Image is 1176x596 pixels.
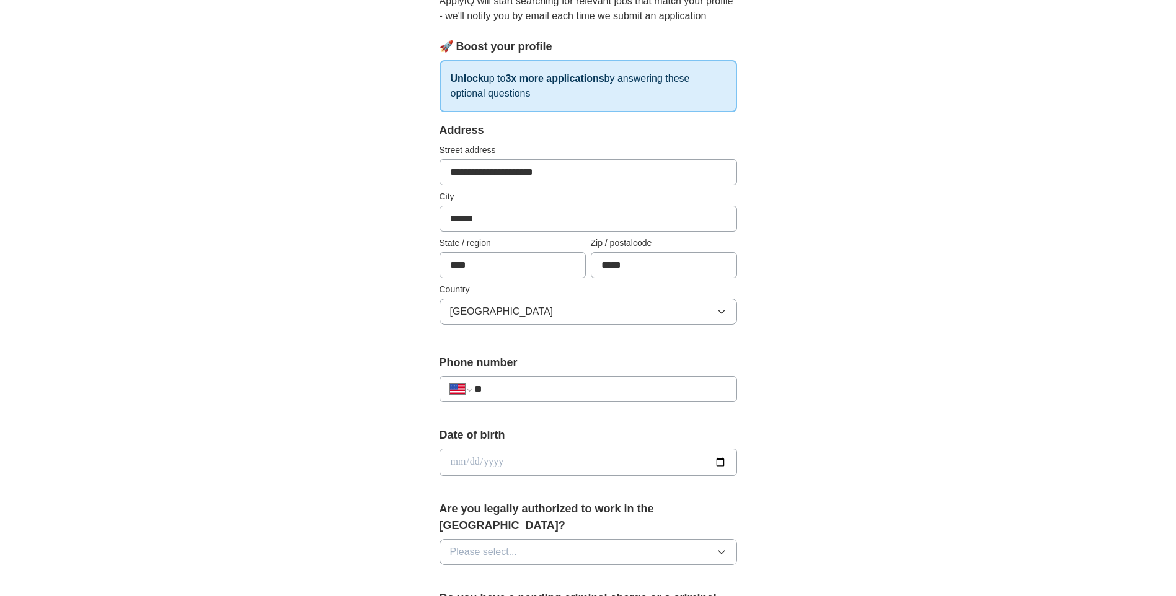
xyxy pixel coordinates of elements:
button: Please select... [440,539,737,565]
div: Address [440,122,737,139]
strong: 3x more applications [505,73,604,84]
label: Zip / postalcode [591,237,737,250]
span: [GEOGRAPHIC_DATA] [450,304,554,319]
strong: Unlock [451,73,484,84]
label: State / region [440,237,586,250]
div: 🚀 Boost your profile [440,38,737,55]
label: Phone number [440,354,737,371]
span: Please select... [450,545,518,559]
label: Country [440,283,737,296]
p: up to by answering these optional questions [440,60,737,112]
label: Are you legally authorized to work in the [GEOGRAPHIC_DATA]? [440,501,737,534]
label: Date of birth [440,427,737,444]
label: City [440,190,737,203]
label: Street address [440,144,737,157]
button: [GEOGRAPHIC_DATA] [440,299,737,325]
